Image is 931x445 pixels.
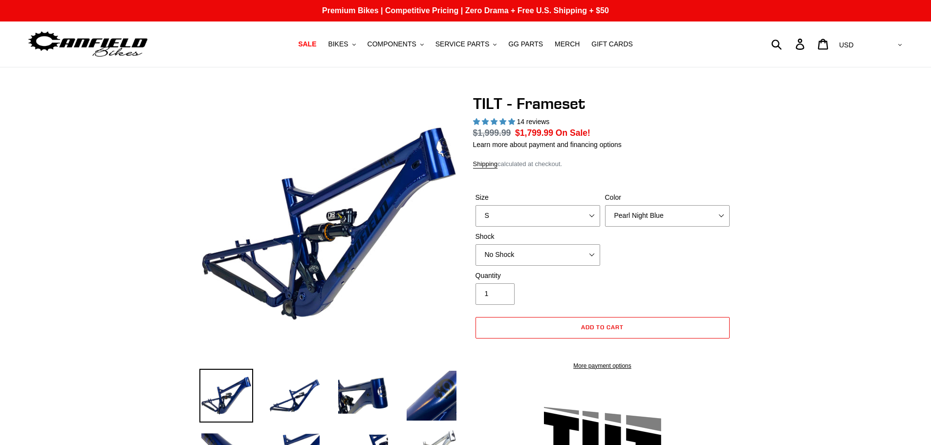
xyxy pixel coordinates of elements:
button: COMPONENTS [363,38,429,51]
span: MERCH [555,40,580,48]
img: Load image into Gallery viewer, TILT - Frameset [336,369,390,423]
a: GIFT CARDS [586,38,638,51]
img: Canfield Bikes [27,29,149,60]
span: GIFT CARDS [591,40,633,48]
span: Add to cart [581,323,624,331]
a: Learn more about payment and financing options [473,141,622,148]
span: $1,799.99 [515,128,553,138]
div: calculated at checkout. [473,159,732,169]
img: Load image into Gallery viewer, TILT - Frameset [268,369,322,423]
a: Shipping [473,160,498,169]
span: SALE [298,40,316,48]
a: MERCH [550,38,585,51]
label: Shock [476,232,600,242]
span: 5.00 stars [473,118,517,126]
label: Color [605,192,730,203]
label: Size [476,192,600,203]
a: GG PARTS [503,38,548,51]
button: Add to cart [476,317,730,339]
input: Search [777,33,801,55]
img: Load image into Gallery viewer, TILT - Frameset [405,369,458,423]
button: BIKES [323,38,360,51]
span: SERVICE PARTS [435,40,489,48]
button: SERVICE PARTS [431,38,501,51]
label: Quantity [476,271,600,281]
span: 14 reviews [517,118,549,126]
span: COMPONENTS [368,40,416,48]
span: GG PARTS [508,40,543,48]
a: More payment options [476,361,730,370]
img: Load image into Gallery viewer, TILT - Frameset [199,369,253,423]
s: $1,999.99 [473,128,511,138]
a: SALE [293,38,321,51]
span: BIKES [328,40,348,48]
h1: TILT - Frameset [473,94,732,113]
span: On Sale! [556,127,590,139]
